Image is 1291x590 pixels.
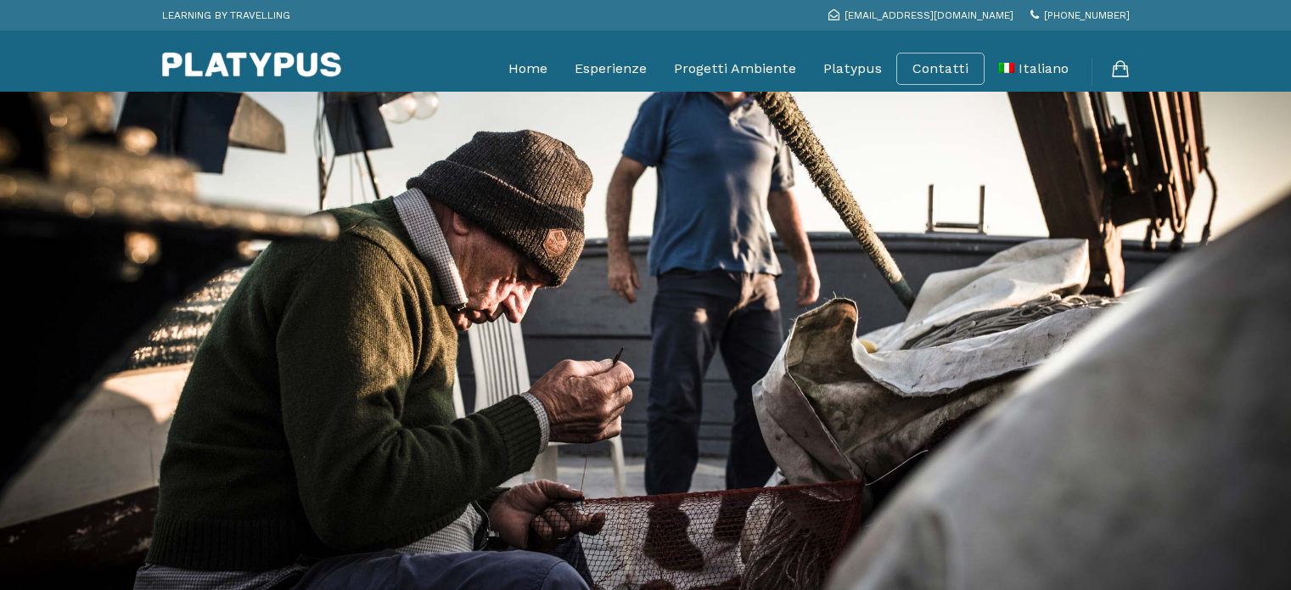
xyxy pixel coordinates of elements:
img: Platypus [162,52,341,77]
a: Contatti [912,60,968,77]
p: LEARNING BY TRAVELLING [162,4,290,26]
a: Home [508,48,547,90]
span: Italiano [1019,60,1069,76]
a: Esperienze [575,48,647,90]
span: [EMAIL_ADDRESS][DOMAIN_NAME] [845,9,1013,21]
span: [PHONE_NUMBER] [1044,9,1130,21]
a: Progetti Ambiente [674,48,796,90]
a: [PHONE_NUMBER] [1030,9,1130,21]
a: Platypus [823,48,882,90]
a: Italiano [999,48,1069,90]
a: [EMAIL_ADDRESS][DOMAIN_NAME] [828,9,1013,21]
